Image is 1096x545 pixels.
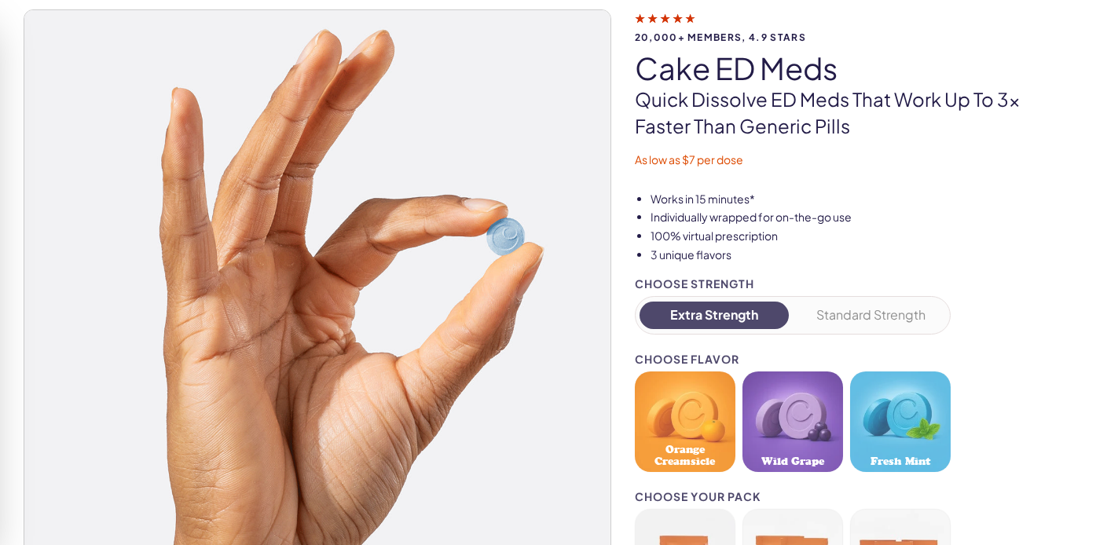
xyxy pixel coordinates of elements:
[635,32,1072,42] span: 20,000+ members, 4.9 stars
[651,229,1072,244] li: 100% virtual prescription
[635,11,1072,42] a: 20,000+ members, 4.9 stars
[635,152,1072,168] p: As low as $7 per dose
[651,192,1072,207] li: Works in 15 minutes*
[635,52,1072,85] h1: Cake ED Meds
[635,86,1072,139] p: Quick dissolve ED Meds that work up to 3x faster than generic pills
[651,247,1072,263] li: 3 unique flavors
[651,210,1072,225] li: Individually wrapped for on-the-go use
